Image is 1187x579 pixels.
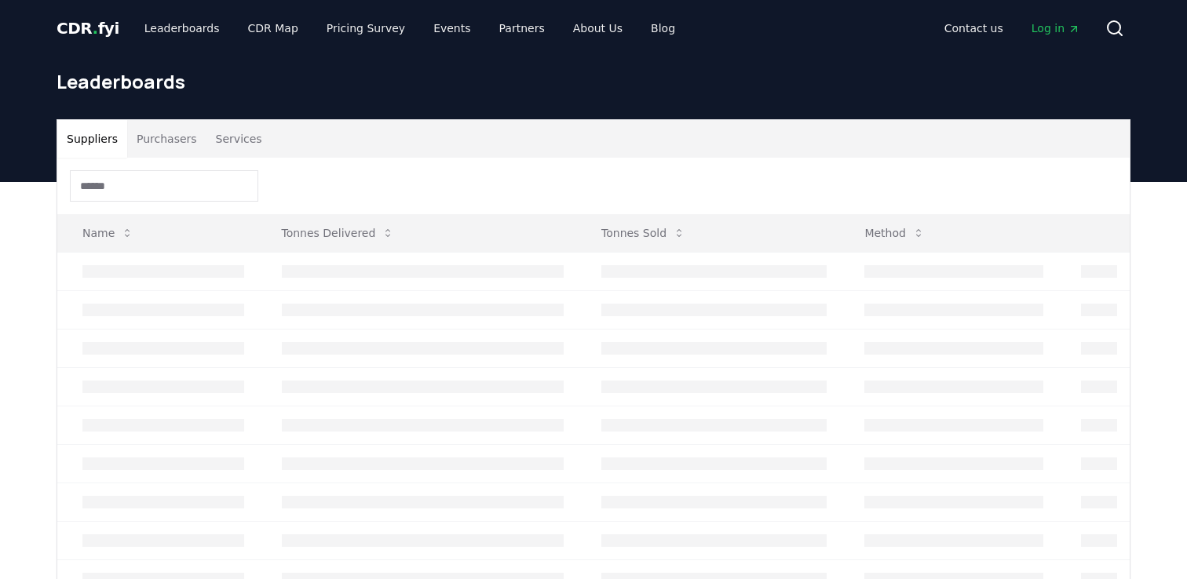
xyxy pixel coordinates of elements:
[57,120,127,158] button: Suppliers
[57,69,1130,94] h1: Leaderboards
[852,217,937,249] button: Method
[57,17,119,39] a: CDR.fyi
[70,217,146,249] button: Name
[932,14,1016,42] a: Contact us
[421,14,483,42] a: Events
[132,14,688,42] nav: Main
[561,14,635,42] a: About Us
[127,120,206,158] button: Purchasers
[93,19,98,38] span: .
[1032,20,1080,36] span: Log in
[132,14,232,42] a: Leaderboards
[57,19,119,38] span: CDR fyi
[206,120,272,158] button: Services
[487,14,557,42] a: Partners
[589,217,698,249] button: Tonnes Sold
[269,217,407,249] button: Tonnes Delivered
[638,14,688,42] a: Blog
[1019,14,1093,42] a: Log in
[932,14,1093,42] nav: Main
[236,14,311,42] a: CDR Map
[314,14,418,42] a: Pricing Survey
